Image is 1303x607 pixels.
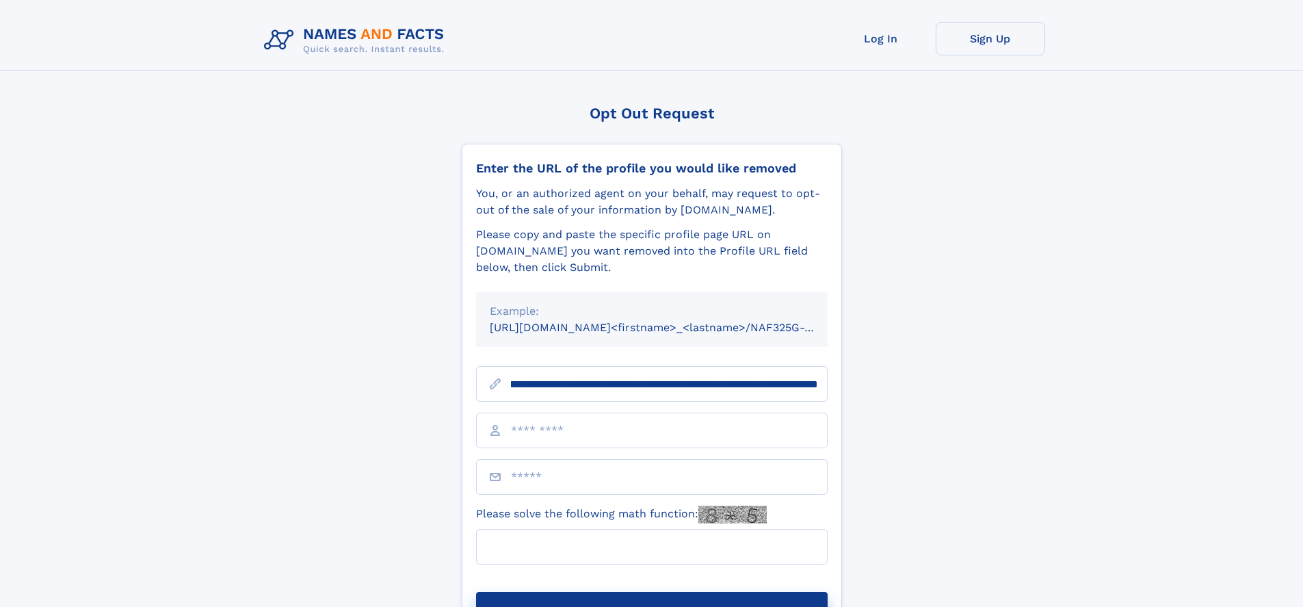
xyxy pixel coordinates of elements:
[936,22,1045,55] a: Sign Up
[490,303,814,320] div: Example:
[476,161,828,176] div: Enter the URL of the profile you would like removed
[490,321,854,334] small: [URL][DOMAIN_NAME]<firstname>_<lastname>/NAF325G-xxxxxxxx
[476,227,828,276] div: Please copy and paste the specific profile page URL on [DOMAIN_NAME] you want removed into the Pr...
[476,506,767,524] label: Please solve the following math function:
[476,185,828,218] div: You, or an authorized agent on your behalf, may request to opt-out of the sale of your informatio...
[259,22,456,59] img: Logo Names and Facts
[462,105,842,122] div: Opt Out Request
[826,22,936,55] a: Log In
